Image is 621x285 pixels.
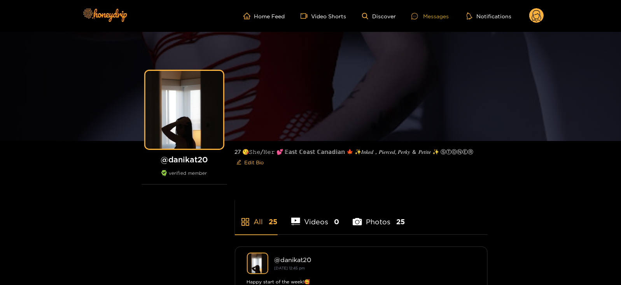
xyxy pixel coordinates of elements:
span: home [243,12,254,19]
li: Videos [291,199,339,234]
a: Video Shorts [301,12,346,19]
span: 25 [269,217,278,227]
img: danikat20 [247,253,268,274]
span: video-camera [301,12,311,19]
a: Discover [362,13,396,19]
span: appstore [241,217,250,227]
span: 0 [334,217,339,227]
li: Photos [353,199,405,234]
button: Notifications [464,12,514,20]
span: 25 [396,217,405,227]
span: edit [236,160,241,165]
div: 27 😘𝚂𝚑𝚎/𝙷𝚎𝚛 💕 𝔼𝕒𝕤𝕥 ℂ𝕠𝕒𝕤𝕥 ℂ𝕒𝕟𝕒𝕕𝕚𝕒𝕟 🍁 ✨𝐼𝑛𝑘𝑒𝑑，𝑃𝑖𝑒𝑟𝑐𝑒𝑑, 𝑃𝑒𝑟𝑘𝑦 ＆ 𝑃𝑒𝑡𝑖𝑡𝑒 ✨ ⓈⓉⓄⓃⒺⓇ [235,141,488,175]
span: Edit Bio [245,158,264,166]
li: All [235,199,278,234]
button: editEdit Bio [235,156,266,169]
div: verified member [142,170,227,185]
small: [DATE] 12:45 pm [275,266,305,270]
a: Home Feed [243,12,285,19]
div: @ danikat20 [275,256,476,263]
h1: @ danikat20 [142,155,227,164]
div: Messages [411,12,449,21]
